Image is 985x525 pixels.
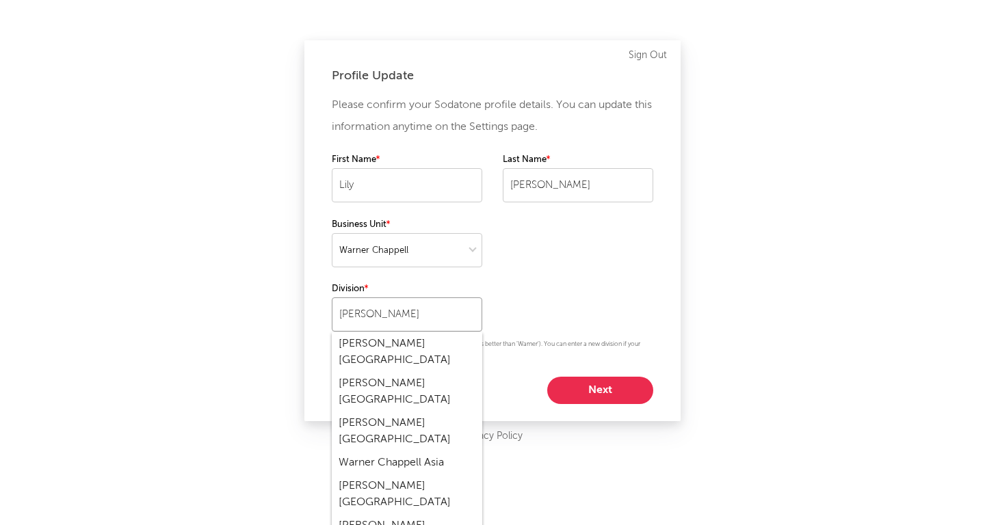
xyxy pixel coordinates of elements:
div: [PERSON_NAME] [GEOGRAPHIC_DATA] [332,412,482,451]
div: Profile Update [332,68,653,84]
div: Warner Chappell Asia [332,451,482,474]
label: Division [332,281,482,297]
p: Please be as specific as possible (e.g. 'Warner Mexico' is better than 'Warner'). You can enter a... [332,338,653,363]
div: [PERSON_NAME] [GEOGRAPHIC_DATA] [332,474,482,514]
div: [PERSON_NAME] [GEOGRAPHIC_DATA] [332,372,482,412]
input: Your first name [332,168,482,202]
a: Sign Out [629,47,667,64]
label: Last Name [503,152,653,168]
input: Your last name [503,168,653,202]
div: [PERSON_NAME] [GEOGRAPHIC_DATA] [332,332,482,372]
button: Next [547,377,653,404]
label: First Name [332,152,482,168]
label: Business Unit [332,217,482,233]
a: Privacy Policy [463,428,523,445]
input: Your division [332,297,482,332]
p: Please confirm your Sodatone profile details. You can update this information anytime on the Sett... [332,94,653,138]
